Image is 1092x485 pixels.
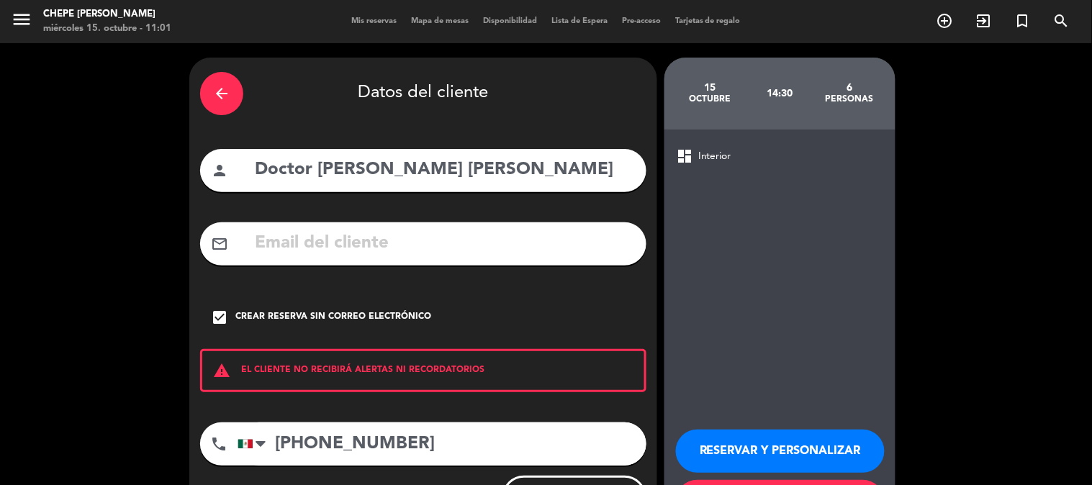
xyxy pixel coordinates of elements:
[676,148,693,165] span: dashboard
[668,17,748,25] span: Tarjetas de regalo
[1014,12,1032,30] i: turned_in_not
[11,9,32,35] button: menu
[238,423,271,465] div: Mexico (México): +52
[544,17,615,25] span: Lista de Espera
[676,430,885,473] button: RESERVAR Y PERSONALIZAR
[211,235,228,253] i: mail_outline
[344,17,404,25] span: Mis reservas
[238,422,646,466] input: Número de teléfono...
[404,17,476,25] span: Mapa de mesas
[253,229,636,258] input: Email del cliente
[815,82,885,94] div: 6
[476,17,544,25] span: Disponibilidad
[745,68,815,119] div: 14:30
[615,17,668,25] span: Pre-acceso
[213,85,230,102] i: arrow_back
[202,362,241,379] i: warning
[937,12,954,30] i: add_circle_outline
[675,82,745,94] div: 15
[815,94,885,105] div: personas
[675,94,745,105] div: octubre
[210,435,227,453] i: phone
[43,22,171,36] div: miércoles 15. octubre - 11:01
[211,309,228,326] i: check_box
[1053,12,1070,30] i: search
[211,162,228,179] i: person
[11,9,32,30] i: menu
[253,155,636,185] input: Nombre del cliente
[975,12,993,30] i: exit_to_app
[698,148,731,165] span: Interior
[235,310,431,325] div: Crear reserva sin correo electrónico
[43,7,171,22] div: Chepe [PERSON_NAME]
[200,349,646,392] div: EL CLIENTE NO RECIBIRÁ ALERTAS NI RECORDATORIOS
[200,68,646,119] div: Datos del cliente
